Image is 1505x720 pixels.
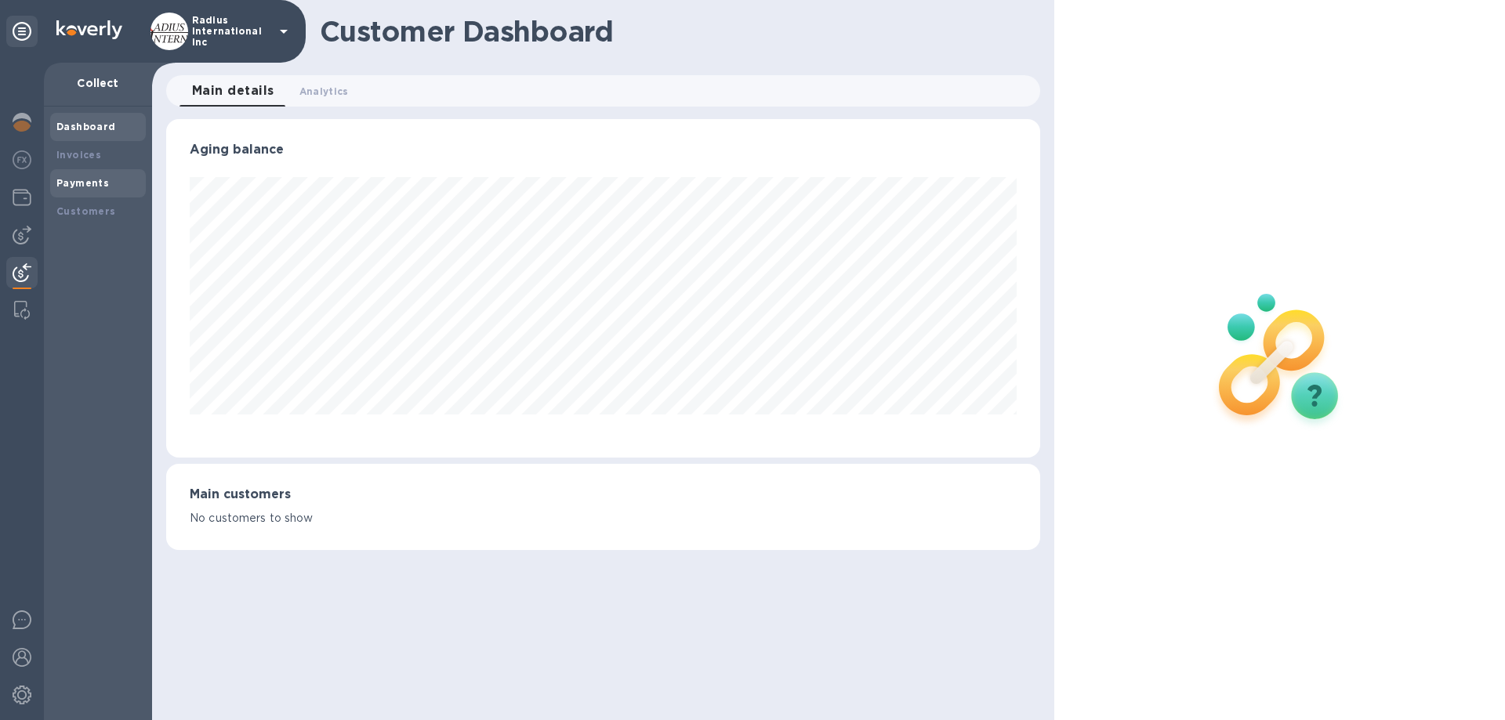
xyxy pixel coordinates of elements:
img: Logo [56,20,122,39]
h3: Aging balance [190,143,1017,157]
b: Dashboard [56,121,116,132]
p: Radius International Inc [192,15,270,48]
div: Unpin categories [6,16,38,47]
h1: Customer Dashboard [320,15,1029,48]
img: Wallets [13,188,31,207]
span: Main details [192,80,274,102]
img: Foreign exchange [13,150,31,169]
b: Payments [56,177,109,189]
p: No customers to show [190,510,1017,526]
span: Analytics [299,83,349,99]
b: Customers [56,205,116,217]
b: Invoices [56,149,101,161]
h3: Main customers [190,487,1017,502]
p: Collect [56,75,140,91]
